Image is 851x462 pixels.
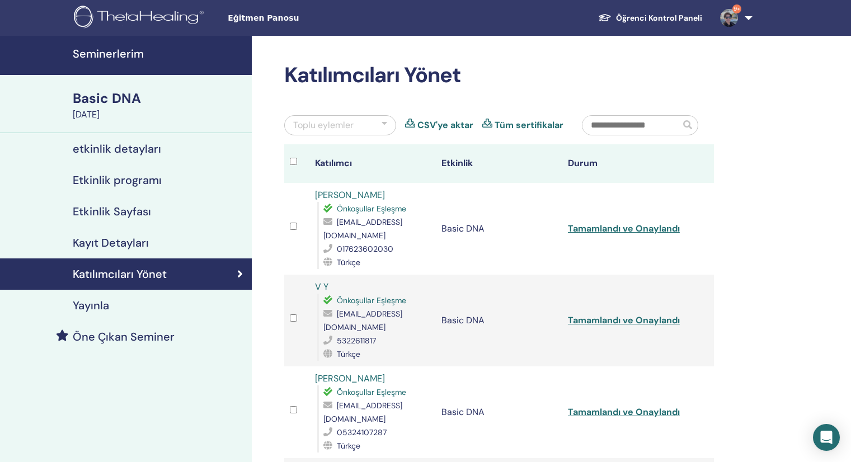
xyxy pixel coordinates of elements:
[436,183,562,275] td: Basic DNA
[337,204,406,214] span: Önkoşullar Eşleşme
[323,400,402,424] span: [EMAIL_ADDRESS][DOMAIN_NAME]
[598,13,612,22] img: graduation-cap-white.svg
[436,275,562,366] td: Basic DNA
[309,144,436,183] th: Katılımcı
[73,47,245,60] h4: Seminerlerim
[73,299,109,312] h4: Yayınla
[589,8,711,29] a: Öğrenci Kontrol Paneli
[323,217,402,241] span: [EMAIL_ADDRESS][DOMAIN_NAME]
[73,236,149,249] h4: Kayıt Detayları
[562,144,689,183] th: Durum
[337,257,360,267] span: Türkçe
[337,387,406,397] span: Önkoşullar Eşleşme
[337,349,360,359] span: Türkçe
[337,295,406,305] span: Önkoşullar Eşleşme
[315,373,385,384] a: [PERSON_NAME]
[73,173,162,187] h4: Etkinlik programı
[73,205,151,218] h4: Etkinlik Sayfası
[436,144,562,183] th: Etkinlik
[293,119,354,132] div: Toplu eylemler
[315,189,385,201] a: [PERSON_NAME]
[568,406,680,418] a: Tamamlandı ve Onaylandı
[495,119,563,132] a: Tüm sertifikalar
[73,330,175,343] h4: Öne Çıkan Seminer
[73,108,245,121] div: [DATE]
[284,63,714,88] h2: Katılımcıları Yönet
[568,223,680,234] a: Tamamlandı ve Onaylandı
[568,314,680,326] a: Tamamlandı ve Onaylandı
[73,142,161,155] h4: etkinlik detayları
[436,366,562,458] td: Basic DNA
[73,267,167,281] h4: Katılımcıları Yönet
[337,244,393,254] span: 017623602030
[417,119,473,132] a: CSV'ye aktar
[228,12,396,24] span: Eğitmen Panosu
[337,336,376,346] span: 5322611817
[323,309,402,332] span: [EMAIL_ADDRESS][DOMAIN_NAME]
[732,4,741,13] span: 9+
[315,281,328,293] a: V Y
[337,427,387,437] span: 05324107287
[720,9,738,27] img: default.jpg
[73,89,245,108] div: Basic DNA
[813,424,840,451] div: Open Intercom Messenger
[66,89,252,121] a: Basic DNA[DATE]
[74,6,208,31] img: logo.png
[337,441,360,451] span: Türkçe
